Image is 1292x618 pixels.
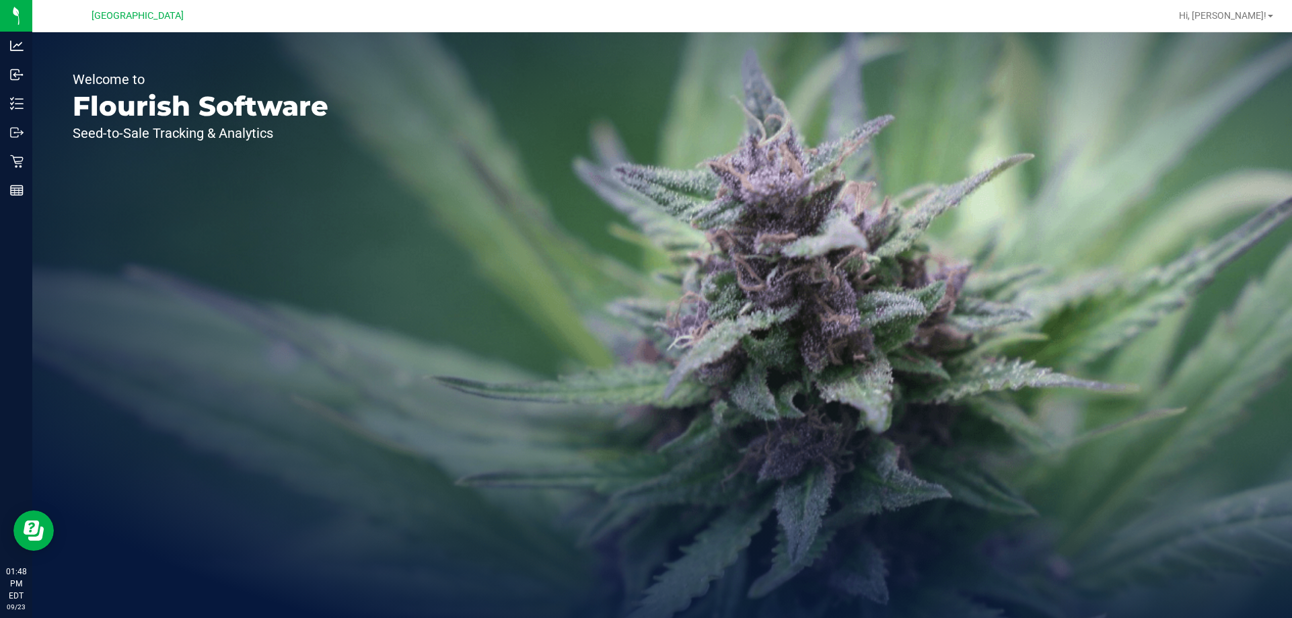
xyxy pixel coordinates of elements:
inline-svg: Outbound [10,126,24,139]
inline-svg: Reports [10,184,24,197]
p: Seed-to-Sale Tracking & Analytics [73,126,328,140]
p: Welcome to [73,73,328,86]
inline-svg: Inventory [10,97,24,110]
p: Flourish Software [73,93,328,120]
iframe: Resource center [13,510,54,551]
span: Hi, [PERSON_NAME]! [1179,10,1266,21]
inline-svg: Analytics [10,39,24,52]
p: 01:48 PM EDT [6,566,26,602]
inline-svg: Retail [10,155,24,168]
span: [GEOGRAPHIC_DATA] [92,10,184,22]
inline-svg: Inbound [10,68,24,81]
p: 09/23 [6,602,26,612]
